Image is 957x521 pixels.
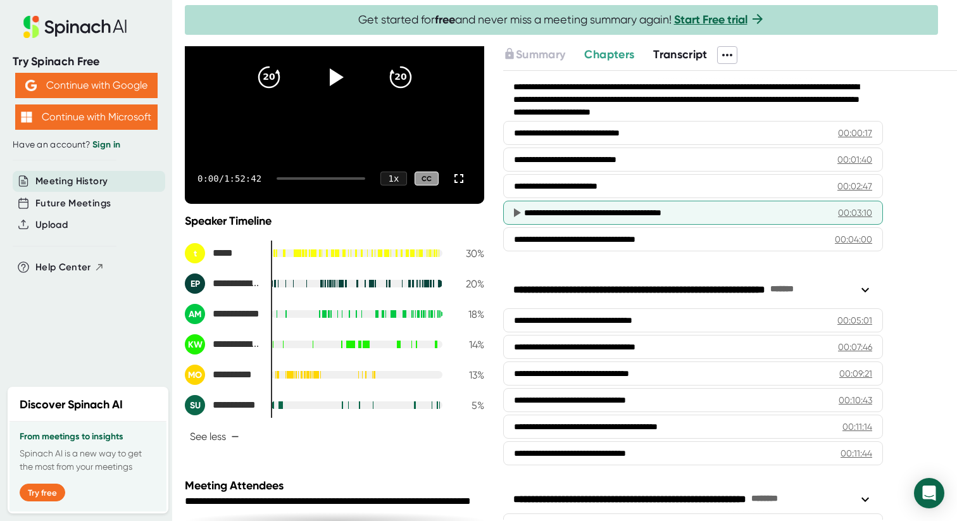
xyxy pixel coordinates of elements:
[380,172,407,185] div: 1 x
[20,484,65,501] button: Try free
[15,104,158,130] button: Continue with Microsoft
[185,334,205,355] div: KW
[837,180,872,192] div: 00:02:47
[185,479,487,493] div: Meeting Attendees
[584,46,634,63] button: Chapters
[185,243,261,263] div: tomne
[837,314,872,327] div: 00:05:01
[358,13,765,27] span: Get started for and never miss a meeting summary again!
[185,243,205,263] div: t
[503,46,584,64] div: Upgrade to access
[185,425,244,448] button: See less−
[185,365,205,385] div: MO
[20,432,156,442] h3: From meetings to insights
[453,248,484,260] div: 30 %
[839,394,872,406] div: 00:10:43
[185,304,205,324] div: AM
[453,399,484,411] div: 5 %
[584,47,634,61] span: Chapters
[839,367,872,380] div: 00:09:21
[837,153,872,166] div: 00:01:40
[35,260,91,275] span: Help Center
[914,478,944,508] div: Open Intercom Messenger
[653,47,708,61] span: Transcript
[653,46,708,63] button: Transcript
[92,139,120,150] a: Sign in
[838,206,872,219] div: 00:03:10
[185,395,205,415] div: SU
[415,172,439,186] div: CC
[674,13,747,27] a: Start Free trial
[841,447,872,460] div: 00:11:44
[516,47,565,61] span: Summary
[838,127,872,139] div: 00:00:17
[13,139,159,151] div: Have an account?
[185,304,261,324] div: Allie Mangin
[185,273,205,294] div: EP
[453,308,484,320] div: 18 %
[20,396,123,413] h2: Discover Spinach AI
[835,233,872,246] div: 00:04:00
[13,54,159,69] div: Try Spinach Free
[435,13,455,27] b: free
[185,395,261,415] div: Sebnem Ucer
[838,341,872,353] div: 00:07:46
[453,369,484,381] div: 13 %
[25,80,37,91] img: Aehbyd4JwY73AAAAAElFTkSuQmCC
[15,73,158,98] button: Continue with Google
[35,174,108,189] button: Meeting History
[35,196,111,211] button: Future Meetings
[231,432,239,442] span: −
[503,46,565,63] button: Summary
[453,278,484,290] div: 20 %
[20,447,156,474] p: Spinach AI is a new way to get the most from your meetings
[185,214,484,228] div: Speaker Timeline
[197,173,261,184] div: 0:00 / 1:52:42
[185,365,261,385] div: Medge Owen
[842,420,872,433] div: 00:11:14
[35,218,68,232] button: Upload
[35,260,104,275] button: Help Center
[185,334,261,355] div: Kimber Whanger
[453,339,484,351] div: 14 %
